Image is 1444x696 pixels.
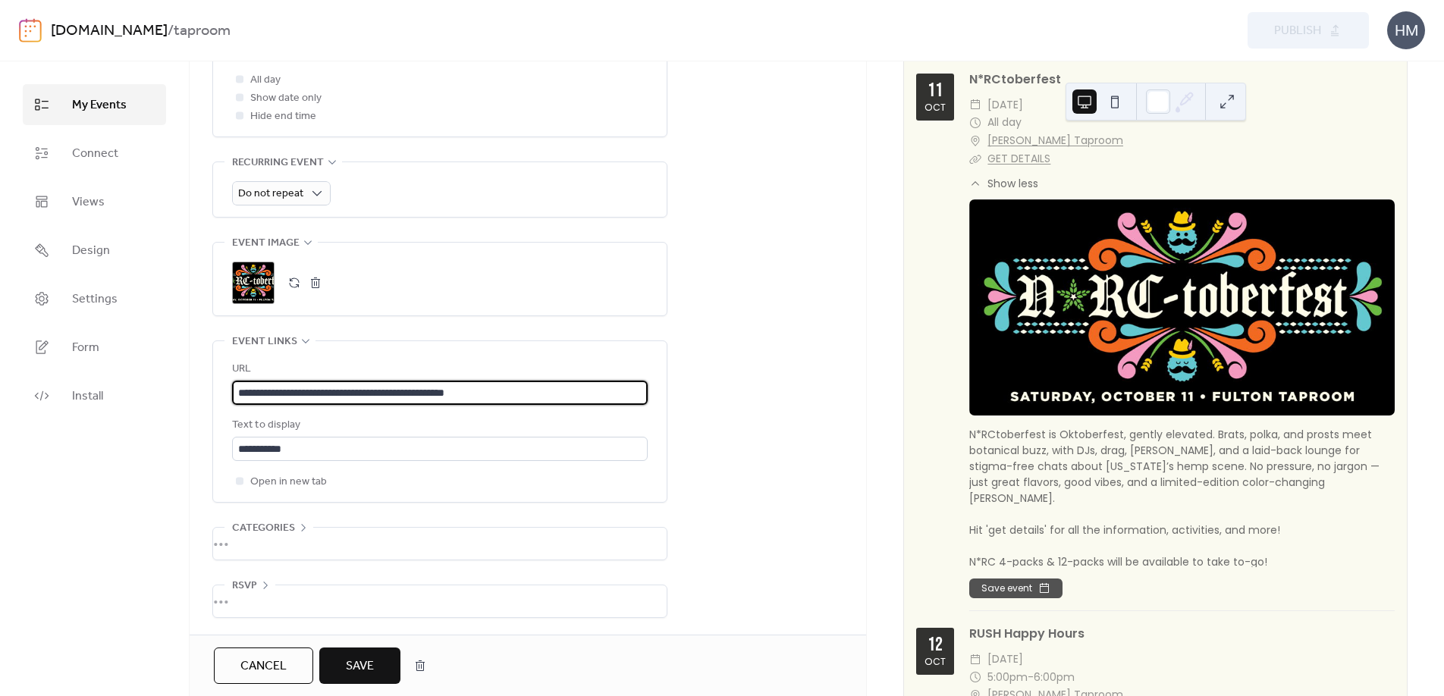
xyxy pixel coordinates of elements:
[928,635,943,654] div: 12
[969,199,1395,415] img: N*RCtoberfest event image
[969,176,981,192] div: ​
[969,669,981,687] div: ​
[72,387,103,406] span: Install
[23,181,166,222] a: Views
[232,360,645,378] div: URL
[987,176,1038,192] span: Show less
[168,17,174,45] b: /
[346,657,374,676] span: Save
[238,183,303,204] span: Do not repeat
[319,647,400,684] button: Save
[969,150,981,168] div: ​
[23,133,166,174] a: Connect
[23,327,166,368] a: Form
[72,242,110,260] span: Design
[72,193,105,212] span: Views
[51,17,168,45] a: [DOMAIN_NAME]
[928,81,943,100] div: 11
[1387,11,1425,49] div: HM
[213,528,667,560] div: •••
[969,96,981,114] div: ​
[214,647,313,684] button: Cancel
[232,519,295,538] span: Categories
[969,651,981,669] div: ​
[924,103,946,113] div: Oct
[969,578,1063,598] button: Save event
[969,114,981,132] div: ​
[23,84,166,125] a: My Events
[987,96,1023,114] span: [DATE]
[987,669,1028,687] span: 5:00pm
[72,290,118,309] span: Settings
[72,145,118,163] span: Connect
[72,339,99,357] span: Form
[969,625,1085,642] a: RUSH Happy Hours
[232,333,297,351] span: Event links
[987,132,1123,150] a: [PERSON_NAME] Taproom
[250,473,327,491] span: Open in new tab
[250,108,316,126] span: Hide end time
[240,657,287,676] span: Cancel
[250,89,322,108] span: Show date only
[969,132,981,150] div: ​
[969,71,1061,88] a: N*RCtoberfest
[232,262,275,304] div: ;
[1034,669,1075,687] span: 6:00pm
[23,375,166,416] a: Install
[1028,669,1034,687] span: -
[23,278,166,319] a: Settings
[19,18,42,42] img: logo
[969,427,1395,570] div: N*RCtoberfest is Oktoberfest, gently elevated. Brats, polka, and prosts meet botanical buzz, with...
[213,585,667,617] div: •••
[987,114,1022,132] span: All day
[174,17,231,45] b: taproom
[987,151,1050,166] a: GET DETAILS
[232,416,645,434] div: Text to display
[250,71,281,89] span: All day
[924,657,946,667] div: Oct
[232,234,300,252] span: Event image
[232,154,324,172] span: Recurring event
[72,96,127,114] span: My Events
[23,230,166,271] a: Design
[969,176,1038,192] button: ​Show less
[987,651,1023,669] span: [DATE]
[232,577,257,595] span: RSVP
